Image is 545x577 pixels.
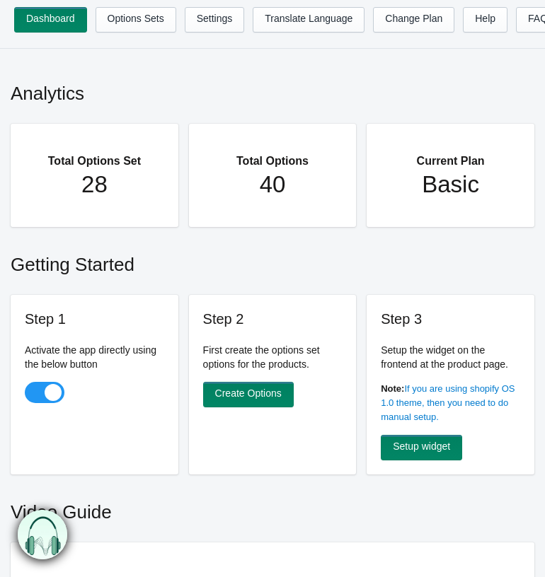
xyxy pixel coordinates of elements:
h2: Getting Started [11,238,534,284]
a: Translate Language [253,7,365,33]
h3: Step 1 [25,309,164,329]
h3: Step 2 [203,309,343,329]
h2: Video Guide [11,485,534,532]
h2: Analytics [11,66,534,113]
h1: Basic [395,170,506,199]
a: If you are using shopify OS 1.0 theme, then you need to do manual setup. [381,383,515,422]
a: Options Sets [96,7,176,33]
h1: 28 [39,170,150,199]
img: bxm.png [18,510,67,559]
h2: Total Options Set [39,138,150,170]
h1: 40 [217,170,328,199]
a: Dashboard [14,7,87,33]
a: Change Plan [373,7,454,33]
a: Help [463,7,507,33]
a: Setup widget [381,435,462,460]
p: Setup the widget on the frontend at the product page. [381,343,520,371]
a: Settings [185,7,245,33]
h2: Current Plan [395,138,506,170]
h3: Step 3 [381,309,520,329]
a: Create Options [203,382,294,407]
p: Activate the app directly using the below button [25,343,164,371]
p: First create the options set options for the products. [203,343,343,371]
b: Note: [381,383,404,394]
h2: Total Options [217,138,328,170]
